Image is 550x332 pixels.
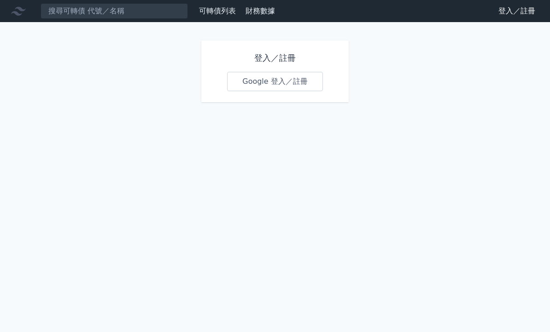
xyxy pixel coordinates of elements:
input: 搜尋可轉債 代號／名稱 [41,3,188,19]
a: Google 登入／註冊 [227,72,323,91]
a: 可轉債列表 [199,6,236,15]
h1: 登入／註冊 [227,52,323,64]
a: 財務數據 [246,6,275,15]
a: 登入／註冊 [491,4,543,18]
